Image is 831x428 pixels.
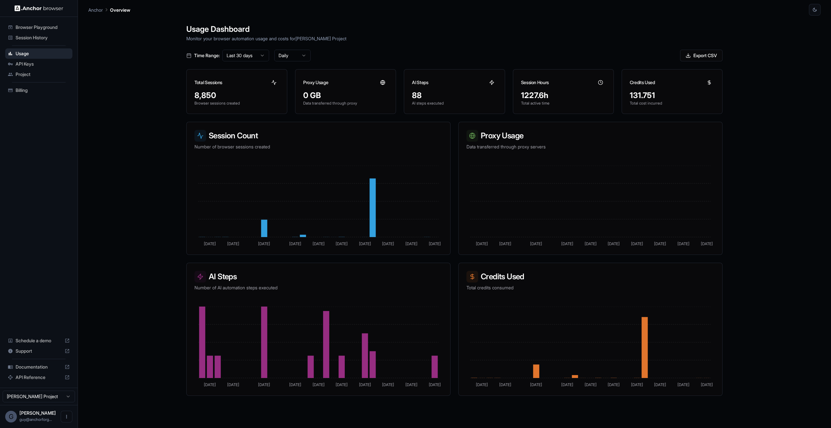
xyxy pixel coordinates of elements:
[466,130,714,142] h3: Proxy Usage
[466,284,714,291] p: Total credits consumed
[499,382,511,387] tspan: [DATE]
[405,382,417,387] tspan: [DATE]
[5,362,72,372] div: Documentation
[521,79,549,86] h3: Session Hours
[5,48,72,59] div: Usage
[5,85,72,95] div: Billing
[16,374,62,381] span: API Reference
[16,50,70,57] span: Usage
[194,90,279,101] div: 8,850
[585,382,597,387] tspan: [DATE]
[16,61,70,67] span: API Keys
[701,241,713,246] tspan: [DATE]
[16,87,70,94] span: Billing
[204,241,216,246] tspan: [DATE]
[412,90,497,101] div: 88
[227,382,239,387] tspan: [DATE]
[630,101,714,106] p: Total cost incurred
[631,241,643,246] tspan: [DATE]
[303,90,388,101] div: 0 GB
[530,382,542,387] tspan: [DATE]
[194,130,442,142] h3: Session Count
[476,382,488,387] tspan: [DATE]
[194,144,442,150] p: Number of browser sessions created
[289,382,301,387] tspan: [DATE]
[382,241,394,246] tspan: [DATE]
[303,79,328,86] h3: Proxy Usage
[289,241,301,246] tspan: [DATE]
[186,35,723,42] p: Monitor your browser automation usage and costs for [PERSON_NAME] Project
[382,382,394,387] tspan: [DATE]
[336,241,348,246] tspan: [DATE]
[561,241,573,246] tspan: [DATE]
[631,382,643,387] tspan: [DATE]
[88,6,103,13] p: Anchor
[16,337,62,344] span: Schedule a demo
[630,79,655,86] h3: Credits Used
[412,79,428,86] h3: AI Steps
[561,382,573,387] tspan: [DATE]
[5,59,72,69] div: API Keys
[5,22,72,32] div: Browser Playground
[654,382,666,387] tspan: [DATE]
[654,241,666,246] tspan: [DATE]
[608,241,620,246] tspan: [DATE]
[359,241,371,246] tspan: [DATE]
[204,382,216,387] tspan: [DATE]
[5,372,72,383] div: API Reference
[429,241,441,246] tspan: [DATE]
[194,271,442,283] h3: AI Steps
[466,271,714,283] h3: Credits Used
[303,101,388,106] p: Data transferred through proxy
[608,382,620,387] tspan: [DATE]
[521,101,606,106] p: Total active time
[16,71,70,78] span: Project
[530,241,542,246] tspan: [DATE]
[412,101,497,106] p: AI steps executed
[5,335,72,346] div: Schedule a demo
[194,284,442,291] p: Number of AI automation steps executed
[16,34,70,41] span: Session History
[405,241,417,246] tspan: [DATE]
[5,411,17,422] div: G
[5,346,72,356] div: Support
[585,241,597,246] tspan: [DATE]
[227,241,239,246] tspan: [DATE]
[336,382,348,387] tspan: [DATE]
[701,382,713,387] tspan: [DATE]
[313,382,325,387] tspan: [DATE]
[429,382,441,387] tspan: [DATE]
[16,348,62,354] span: Support
[19,417,52,422] span: guy@anchorforge.io
[16,364,62,370] span: Documentation
[194,101,279,106] p: Browser sessions created
[15,5,63,11] img: Anchor Logo
[110,6,130,13] p: Overview
[16,24,70,31] span: Browser Playground
[313,241,325,246] tspan: [DATE]
[476,241,488,246] tspan: [DATE]
[677,241,689,246] tspan: [DATE]
[5,69,72,80] div: Project
[680,50,723,61] button: Export CSV
[19,410,56,416] span: Guy Ben Simhon
[61,411,72,422] button: Open menu
[359,382,371,387] tspan: [DATE]
[466,144,714,150] p: Data transferred through proxy servers
[5,32,72,43] div: Session History
[194,52,220,59] span: Time Range:
[521,90,606,101] div: 1227.6h
[258,241,270,246] tspan: [DATE]
[186,23,723,35] h1: Usage Dashboard
[677,382,689,387] tspan: [DATE]
[258,382,270,387] tspan: [DATE]
[194,79,222,86] h3: Total Sessions
[88,6,130,13] nav: breadcrumb
[630,90,714,101] div: 131.751
[499,241,511,246] tspan: [DATE]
